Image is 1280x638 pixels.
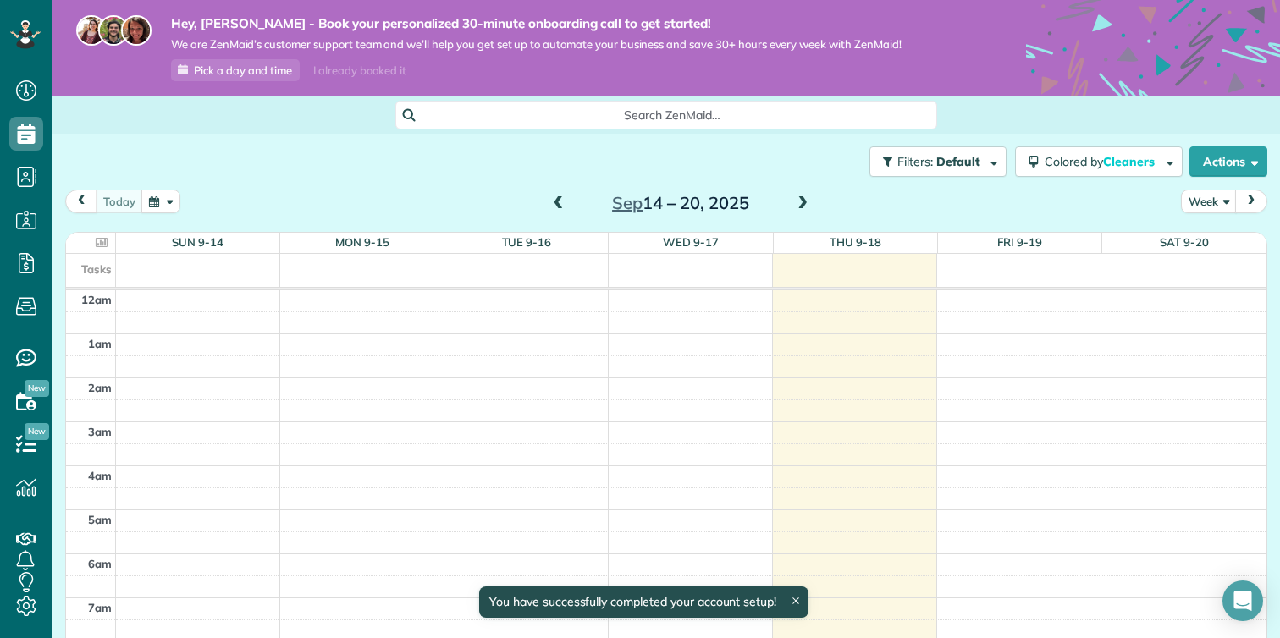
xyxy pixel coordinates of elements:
[88,469,112,482] span: 4am
[1181,190,1237,212] button: Week
[65,190,97,212] button: prev
[663,235,719,249] a: Wed 9-17
[502,235,552,249] a: Tue 9-16
[25,380,49,397] span: New
[1160,235,1209,249] a: Sat 9-20
[897,154,933,169] span: Filters:
[172,235,223,249] a: Sun 9-14
[81,293,112,306] span: 12am
[88,601,112,614] span: 7am
[303,60,416,81] div: I already booked it
[88,381,112,394] span: 2am
[88,337,112,350] span: 1am
[936,154,981,169] span: Default
[1235,190,1267,212] button: next
[194,63,292,77] span: Pick a day and time
[88,425,112,438] span: 3am
[88,557,112,570] span: 6am
[88,513,112,526] span: 5am
[1222,580,1263,621] div: Open Intercom Messenger
[1103,154,1157,169] span: Cleaners
[1015,146,1183,177] button: Colored byCleaners
[121,15,152,46] img: michelle-19f622bdf1676172e81f8f8fba1fb50e276960ebfe0243fe18214015130c80e4.jpg
[830,235,881,249] a: Thu 9-18
[575,194,786,212] h2: 14 – 20, 2025
[171,59,300,81] a: Pick a day and time
[81,262,112,276] span: Tasks
[612,192,643,213] span: Sep
[1189,146,1267,177] button: Actions
[25,423,49,440] span: New
[869,146,1007,177] button: Filters: Default
[335,235,389,249] a: Mon 9-15
[1045,154,1161,169] span: Colored by
[76,15,107,46] img: maria-72a9807cf96188c08ef61303f053569d2e2a8a1cde33d635c8a3ac13582a053d.jpg
[98,15,129,46] img: jorge-587dff0eeaa6aab1f244e6dc62b8924c3b6ad411094392a53c71c6c4a576187d.jpg
[96,190,143,212] button: today
[997,235,1042,249] a: Fri 9-19
[171,15,902,32] strong: Hey, [PERSON_NAME] - Book your personalized 30-minute onboarding call to get started!
[171,37,902,52] span: We are ZenMaid’s customer support team and we’ll help you get set up to automate your business an...
[479,586,808,618] div: You have successfully completed your account setup!
[861,146,1007,177] a: Filters: Default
